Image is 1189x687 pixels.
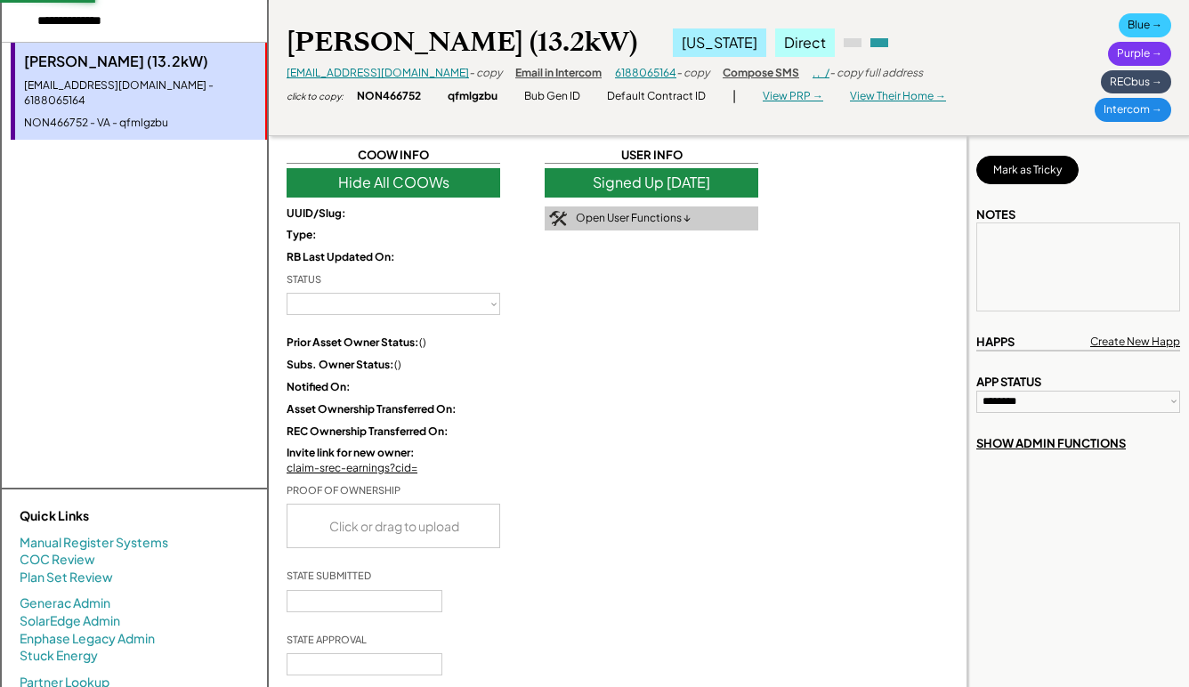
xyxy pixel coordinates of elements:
strong: RB Last Updated On: [287,250,395,263]
a: , , / [813,66,829,79]
a: SolarEdge Admin [20,612,120,630]
a: Enphase Legacy Admin [20,630,155,648]
div: APP STATUS [976,374,1041,390]
div: USER INFO [545,147,758,164]
div: () [287,358,500,373]
div: STATE APPROVAL [287,633,367,646]
div: () [287,335,500,351]
div: [US_STATE] [673,28,766,57]
div: qfmlgzbu [448,89,497,104]
div: | [732,87,736,105]
strong: Type: [287,228,317,241]
div: Quick Links [20,507,198,525]
div: Bub Gen ID [524,89,580,104]
div: PROOF OF OWNERSHIP [287,483,400,497]
div: [EMAIL_ADDRESS][DOMAIN_NAME] - 6188065164 [24,78,256,109]
div: View PRP → [763,89,823,104]
div: STATUS [287,272,321,286]
div: NON466752 [357,89,421,104]
div: View Their Home → [850,89,946,104]
div: Hide All COOWs [287,168,500,197]
div: Direct [775,28,835,57]
div: - copy [469,66,502,81]
a: Manual Register Systems [20,534,168,552]
div: - copy full address [829,66,923,81]
div: Create New Happ [1090,335,1180,350]
div: [PERSON_NAME] (13.2kW) [287,25,637,60]
div: Signed Up [DATE] [545,168,758,197]
div: Purple → [1108,42,1171,66]
img: tool-icon.png [549,211,567,227]
div: Compose SMS [723,66,799,81]
div: NOTES [976,206,1015,222]
div: HAPPS [976,334,1015,350]
div: click to copy: [287,90,344,102]
strong: Asset Ownership Transferred On: [287,402,457,416]
a: Stuck Energy [20,647,98,665]
strong: REC Ownership Transferred On: [287,424,449,438]
strong: Prior Asset Owner Status: [287,335,419,349]
div: Intercom → [1095,98,1171,122]
div: Email in Intercom [515,66,602,81]
div: Blue → [1119,13,1171,37]
strong: UUID/Slug: [287,206,346,220]
div: STATE SUBMITTED [287,569,371,582]
strong: Notified On: [287,380,351,393]
div: RECbus → [1101,70,1171,94]
div: NON466752 - VA - qfmlgzbu [24,116,256,131]
strong: Subs. Owner Status: [287,358,394,371]
div: SHOW ADMIN FUNCTIONS [976,435,1126,451]
a: [EMAIL_ADDRESS][DOMAIN_NAME] [287,66,469,79]
div: COOW INFO [287,147,500,164]
div: [PERSON_NAME] (13.2kW) [24,52,256,71]
div: Click or drag to upload [287,505,501,547]
a: Plan Set Review [20,569,113,586]
button: Mark as Tricky [976,156,1079,184]
a: COC Review [20,551,95,569]
div: - copy [676,66,709,81]
a: Generac Admin [20,594,110,612]
a: 6188065164 [615,66,676,79]
strong: Invite link for new owner: [287,446,415,459]
div: Default Contract ID [607,89,706,104]
u: claim-srec-earnings?cid= [287,461,417,474]
div: Open User Functions ↓ [576,211,691,226]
